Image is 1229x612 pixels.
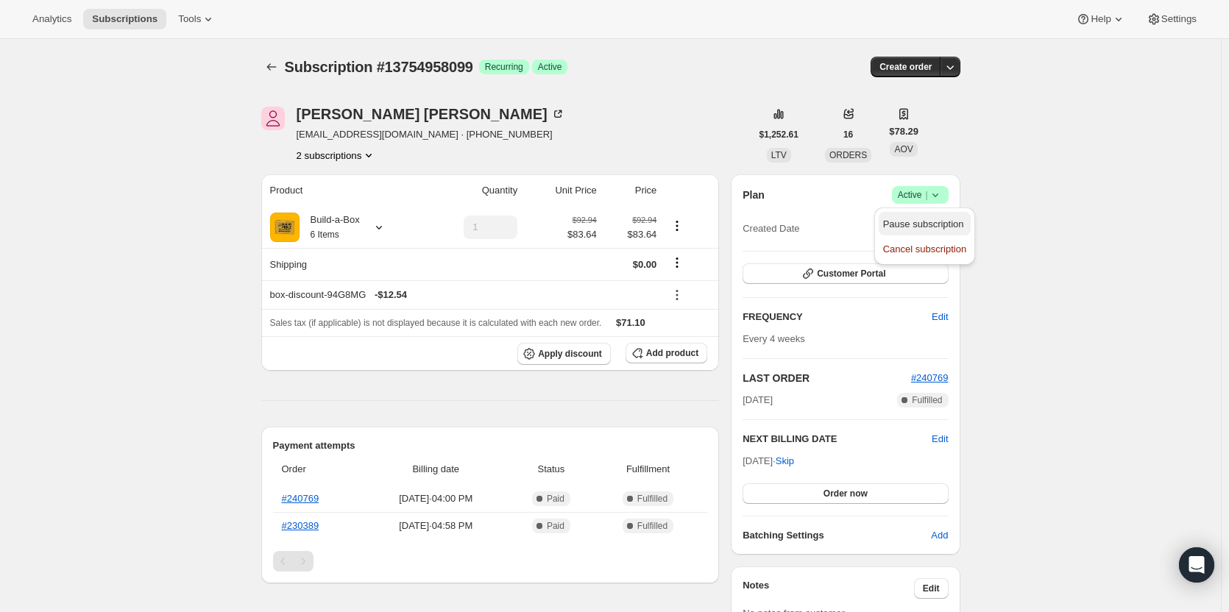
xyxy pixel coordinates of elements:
[547,520,564,532] span: Paid
[743,188,765,202] h2: Plan
[270,318,602,328] span: Sales tax (if applicable) is not displayed because it is calculated with each new order.
[665,218,689,234] button: Product actions
[1179,547,1214,583] div: Open Intercom Messenger
[423,174,522,207] th: Quantity
[829,150,867,160] span: ORDERS
[178,13,201,25] span: Tools
[646,347,698,359] span: Add product
[633,259,657,270] span: $0.00
[83,9,166,29] button: Subscriptions
[1091,13,1111,25] span: Help
[297,107,565,121] div: [PERSON_NAME] [PERSON_NAME]
[616,317,645,328] span: $71.10
[273,551,708,572] nav: Pagination
[743,432,932,446] h2: NEXT BILLING DATE
[743,371,911,385] h2: LAST ORDER
[637,520,667,532] span: Fulfilled
[931,528,948,543] span: Add
[932,432,948,446] button: Edit
[889,124,918,139] span: $78.29
[1138,9,1205,29] button: Settings
[273,438,708,453] h2: Payment attempts
[282,520,319,531] a: #230389
[771,150,787,160] span: LTV
[606,227,657,242] span: $83.64
[601,174,662,207] th: Price
[285,59,473,75] span: Subscription #13754958099
[932,310,948,324] span: Edit
[567,227,597,242] span: $83.64
[817,268,885,280] span: Customer Portal
[743,393,773,408] span: [DATE]
[894,144,913,154] span: AOV
[911,371,949,385] button: #240769
[311,230,339,240] small: 6 Items
[923,583,940,594] span: Edit
[261,107,285,130] span: Tracy McDonagh
[743,310,932,324] h2: FREQUENCY
[261,174,424,207] th: Product
[270,288,657,302] div: box-discount-94G8MG
[923,305,957,329] button: Edit
[547,493,564,505] span: Paid
[517,343,611,365] button: Apply discount
[169,9,224,29] button: Tools
[879,212,971,235] button: Pause subscription
[367,519,506,533] span: [DATE] · 04:58 PM
[898,188,943,202] span: Active
[743,263,948,284] button: Customer Portal
[632,216,656,224] small: $92.94
[297,148,377,163] button: Product actions
[925,189,927,201] span: |
[911,372,949,383] a: #240769
[743,221,799,236] span: Created Date
[261,57,282,77] button: Subscriptions
[843,129,853,140] span: 16
[922,524,957,547] button: Add
[883,243,966,255] span: Cancel subscription
[273,453,363,485] th: Order
[32,13,71,25] span: Analytics
[261,248,424,280] th: Shipping
[514,462,589,477] span: Status
[743,578,914,599] h3: Notes
[375,288,407,302] span: - $12.54
[883,218,964,230] span: Pause subscription
[270,213,300,242] img: product img
[743,333,805,344] span: Every 4 weeks
[767,449,803,473] button: Skip
[297,127,565,142] span: [EMAIL_ADDRESS][DOMAIN_NAME] · [PHONE_NUMBER]
[759,129,798,140] span: $1,252.61
[573,216,597,224] small: $92.94
[776,454,794,469] span: Skip
[92,13,157,25] span: Subscriptions
[824,488,868,499] span: Order now
[626,343,707,363] button: Add product
[637,493,667,505] span: Fulfilled
[598,462,698,477] span: Fulfillment
[912,394,942,406] span: Fulfilled
[871,57,941,77] button: Create order
[751,124,807,145] button: $1,252.61
[914,578,949,599] button: Edit
[485,61,523,73] span: Recurring
[1067,9,1134,29] button: Help
[522,174,601,207] th: Unit Price
[879,237,971,260] button: Cancel subscription
[743,483,948,504] button: Order now
[835,124,862,145] button: 16
[24,9,80,29] button: Analytics
[538,61,562,73] span: Active
[367,491,506,506] span: [DATE] · 04:00 PM
[538,348,602,360] span: Apply discount
[367,462,506,477] span: Billing date
[1161,13,1197,25] span: Settings
[282,493,319,504] a: #240769
[743,528,931,543] h6: Batching Settings
[300,213,360,242] div: Build-a-Box
[879,61,932,73] span: Create order
[743,455,794,466] span: [DATE] ·
[665,255,689,271] button: Shipping actions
